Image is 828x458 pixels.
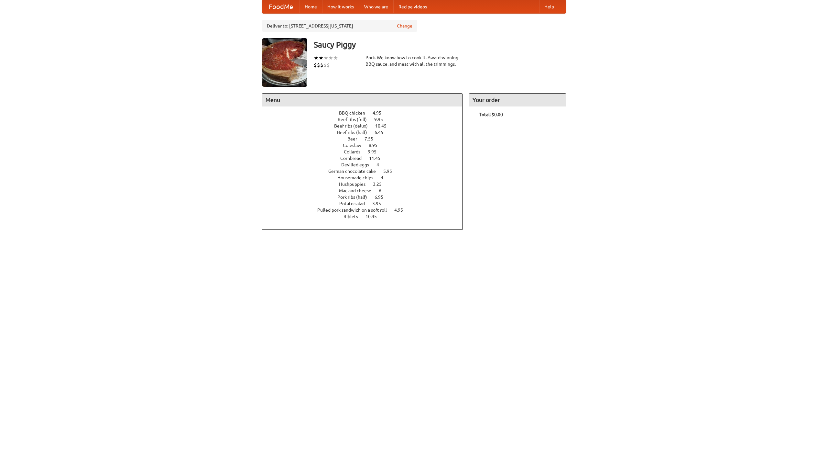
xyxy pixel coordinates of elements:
span: Mac and cheese [339,188,378,193]
div: Deliver to: [STREET_ADDRESS][US_STATE] [262,20,417,32]
span: 4.95 [394,207,409,213]
a: German chocolate cake 5.95 [328,169,404,174]
span: Potato salad [339,201,371,206]
a: Beef ribs (full) 9.95 [338,117,395,122]
a: Coleslaw 8.95 [343,143,389,148]
img: angular.jpg [262,38,307,87]
li: ★ [328,54,333,61]
a: Help [539,0,559,13]
li: ★ [319,54,323,61]
a: Mac and cheese 6 [339,188,393,193]
span: 3.95 [372,201,387,206]
li: ★ [323,54,328,61]
h4: Your order [469,94,566,106]
span: Coleslaw [343,143,368,148]
span: Beer [347,136,364,141]
a: Devilled eggs 4 [341,162,391,167]
span: 6 [379,188,388,193]
a: Pork ribs (half) 6.95 [337,195,395,200]
span: 7.55 [365,136,380,141]
a: Beer 7.55 [347,136,385,141]
a: How it works [322,0,359,13]
span: Pulled pork sandwich on a soft roll [317,207,393,213]
span: 11.45 [369,156,387,161]
li: ★ [314,54,319,61]
a: Cornbread 11.45 [340,156,392,161]
span: Collards [344,149,367,154]
div: Pork. We know how to cook it. Award-winning BBQ sauce, and meat with all the trimmings. [365,54,463,67]
a: Beef ribs (half) 6.45 [337,130,395,135]
a: FoodMe [262,0,300,13]
li: ★ [333,54,338,61]
a: Riblets 10.45 [343,214,389,219]
span: Cornbread [340,156,368,161]
a: Housemade chips 4 [337,175,395,180]
span: 5.95 [383,169,398,174]
span: 10.45 [375,123,393,128]
a: Pulled pork sandwich on a soft roll 4.95 [317,207,415,213]
span: 4.95 [373,110,388,116]
a: BBQ chicken 4.95 [339,110,393,116]
span: Beef ribs (delux) [334,123,374,128]
h3: Saucy Piggy [314,38,566,51]
a: Collards 9.95 [344,149,388,154]
li: $ [327,61,330,69]
span: 4 [381,175,390,180]
h4: Menu [262,94,462,106]
a: Hushpuppies 3.25 [339,182,394,187]
a: Recipe videos [393,0,432,13]
span: Devilled eggs [341,162,376,167]
span: BBQ chicken [339,110,372,116]
span: Pork ribs (half) [337,195,374,200]
span: 10.45 [365,214,383,219]
a: Home [300,0,322,13]
span: 9.95 [374,117,389,122]
span: Beef ribs (full) [338,117,373,122]
span: Beef ribs (half) [337,130,374,135]
a: Who we are [359,0,393,13]
a: Change [397,23,412,29]
span: 4 [376,162,386,167]
span: 3.25 [373,182,388,187]
li: $ [317,61,320,69]
li: $ [323,61,327,69]
b: Total: $0.00 [479,112,503,117]
span: 8.95 [369,143,384,148]
li: $ [320,61,323,69]
span: 6.95 [375,195,390,200]
span: 9.95 [368,149,383,154]
li: $ [314,61,317,69]
span: Riblets [343,214,365,219]
span: 6.45 [375,130,390,135]
span: Hushpuppies [339,182,372,187]
span: German chocolate cake [328,169,382,174]
span: Housemade chips [337,175,380,180]
a: Beef ribs (delux) 10.45 [334,123,398,128]
a: Potato salad 3.95 [339,201,393,206]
